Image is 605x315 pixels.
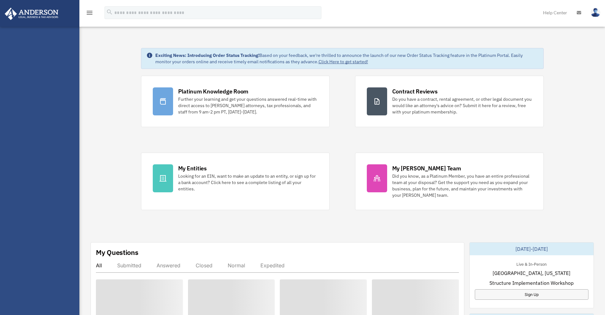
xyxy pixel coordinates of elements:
div: Contract Reviews [392,87,438,95]
img: Anderson Advisors Platinum Portal [3,8,60,20]
a: My Entities Looking for an EIN, want to make an update to an entity, or sign up for a bank accoun... [141,153,330,210]
a: menu [86,11,93,17]
div: Normal [228,262,245,269]
div: My Questions [96,248,138,257]
a: Click Here to get started! [319,59,368,65]
a: Sign Up [475,289,588,300]
span: [GEOGRAPHIC_DATA], [US_STATE] [493,269,570,277]
div: Based on your feedback, we're thrilled to announce the launch of our new Order Status Tracking fe... [155,52,538,65]
a: My [PERSON_NAME] Team Did you know, as a Platinum Member, you have an entire professional team at... [355,153,544,210]
div: All [96,262,102,269]
div: Do you have a contract, rental agreement, or other legal document you would like an attorney's ad... [392,96,532,115]
div: My [PERSON_NAME] Team [392,164,461,172]
div: Submitted [117,262,141,269]
a: Contract Reviews Do you have a contract, rental agreement, or other legal document you would like... [355,76,544,127]
div: Further your learning and get your questions answered real-time with direct access to [PERSON_NAM... [178,96,318,115]
div: Expedited [260,262,285,269]
div: Closed [196,262,212,269]
i: search [106,9,113,16]
div: Answered [157,262,180,269]
div: Platinum Knowledge Room [178,87,249,95]
i: menu [86,9,93,17]
span: Structure Implementation Workshop [489,279,574,287]
div: [DATE]-[DATE] [470,243,594,255]
div: Did you know, as a Platinum Member, you have an entire professional team at your disposal? Get th... [392,173,532,198]
a: Platinum Knowledge Room Further your learning and get your questions answered real-time with dire... [141,76,330,127]
div: Live & In-Person [511,260,552,267]
img: User Pic [591,8,600,17]
strong: Exciting News: Introducing Order Status Tracking! [155,52,259,58]
div: My Entities [178,164,207,172]
div: Looking for an EIN, want to make an update to an entity, or sign up for a bank account? Click her... [178,173,318,192]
